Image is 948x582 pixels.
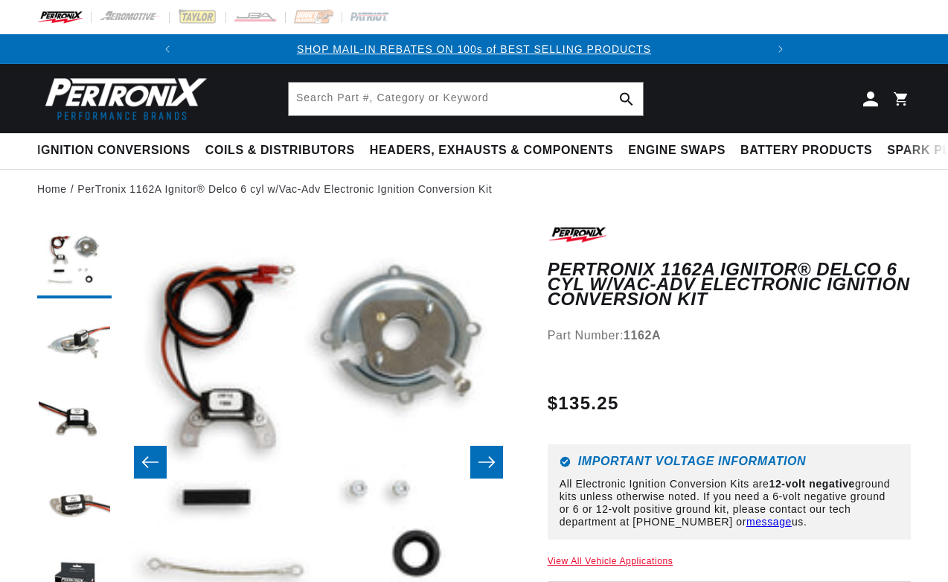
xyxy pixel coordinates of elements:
[560,478,899,528] p: All Electronic Ignition Conversion Kits are ground kits unless otherwise noted. If you need a 6-v...
[560,456,899,467] h6: Important Voltage Information
[733,133,880,168] summary: Battery Products
[297,43,651,55] a: SHOP MAIL-IN REBATES ON 100s of BEST SELLING PRODUCTS
[470,446,503,479] button: Slide right
[610,83,643,115] button: Search Part #, Category or Keyword
[37,73,208,124] img: Pertronix
[289,83,643,115] input: Search Part #, Category or Keyword
[37,181,67,197] a: Home
[134,446,167,479] button: Slide left
[37,388,112,462] button: Load image 3 in gallery view
[37,143,190,159] span: Ignition Conversions
[198,133,362,168] summary: Coils & Distributors
[548,390,619,417] span: $135.25
[766,34,795,64] button: Translation missing: en.sections.announcements.next_announcement
[37,181,911,197] nav: breadcrumbs
[769,478,855,490] strong: 12-volt negative
[153,34,182,64] button: Translation missing: en.sections.announcements.previous_announcement
[205,143,355,159] span: Coils & Distributors
[37,306,112,380] button: Load image 2 in gallery view
[548,556,673,566] a: View All Vehicle Applications
[548,326,911,345] div: Part Number:
[37,470,112,544] button: Load image 4 in gallery view
[362,133,621,168] summary: Headers, Exhausts & Components
[548,262,911,307] h1: PerTronix 1162A Ignitor® Delco 6 cyl w/Vac-Adv Electronic Ignition Conversion Kit
[621,133,733,168] summary: Engine Swaps
[624,329,661,342] strong: 1162A
[77,181,492,197] a: PerTronix 1162A Ignitor® Delco 6 cyl w/Vac-Adv Electronic Ignition Conversion Kit
[628,143,726,159] span: Engine Swaps
[37,133,198,168] summary: Ignition Conversions
[370,143,613,159] span: Headers, Exhausts & Components
[182,41,766,57] div: 1 of 2
[37,224,112,298] button: Load image 1 in gallery view
[740,143,872,159] span: Battery Products
[182,41,766,57] div: Announcement
[746,516,792,528] a: message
